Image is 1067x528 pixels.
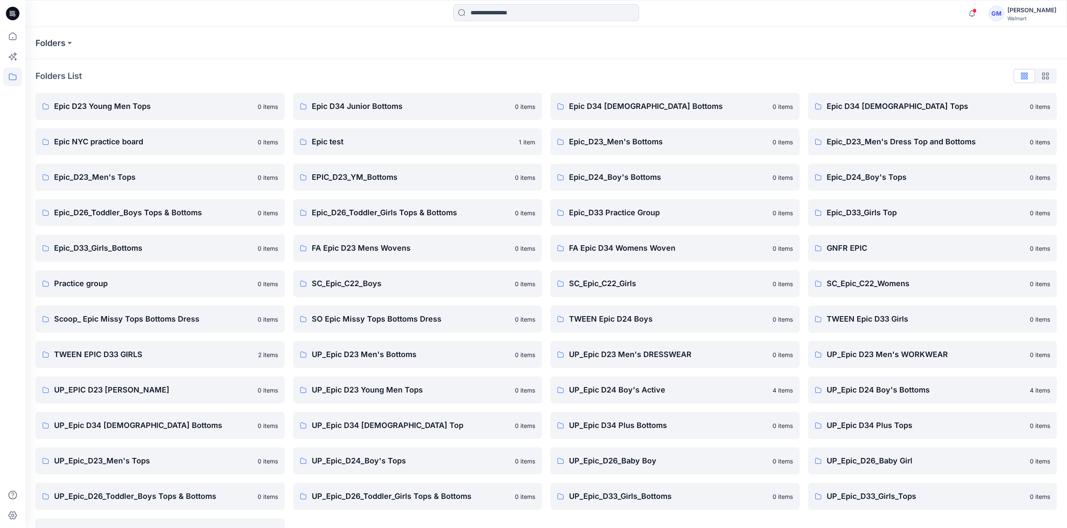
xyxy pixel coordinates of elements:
p: 0 items [258,138,278,146]
p: Epic_D23_Men's Bottoms [569,136,768,148]
p: 0 items [258,244,278,253]
p: 0 items [258,457,278,466]
p: 0 items [258,173,278,182]
p: Epic_D24_Boy's Tops [827,171,1025,183]
a: Epic D34 Junior Bottoms0 items [293,93,542,120]
p: 0 items [1030,173,1050,182]
a: Epic D34 [DEMOGRAPHIC_DATA] Tops0 items [808,93,1057,120]
p: 0 items [515,386,535,395]
p: FA Epic D23 Mens Wovens [312,242,510,254]
p: Epic_D33_Girls_Bottoms [54,242,253,254]
a: Epic_D23_Men's Dress Top and Bottoms0 items [808,128,1057,155]
p: 0 items [773,421,793,430]
p: 2 items [258,350,278,359]
p: UP_Epic D23 Young Men Tops [312,384,510,396]
p: GNFR EPIC [827,242,1025,254]
p: UP_Epic_D33_Girls_Tops [827,490,1025,502]
p: TWEEN EPIC D33 GIRLS [54,349,253,360]
a: SC_Epic_C22_Womens0 items [808,270,1057,297]
p: TWEEN Epic D33 Girls [827,313,1025,325]
a: Epic_D24_Boy's Bottoms0 items [550,164,800,191]
a: UP_Epic_D26_Baby Boy0 items [550,447,800,474]
p: Epic D34 Junior Bottoms [312,100,510,112]
p: UP_Epic D34 Plus Bottoms [569,420,768,431]
p: Epic_D33_Girls Top [827,207,1025,219]
p: 0 items [515,457,535,466]
p: 0 items [515,492,535,501]
p: UP_Epic D23 Men's DRESSWEAR [569,349,768,360]
p: UP_Epic D24 Boy's Bottoms [827,384,1025,396]
p: UP_Epic_D26_Baby Boy [569,455,768,467]
a: UP_Epic_D24_Boy's Tops0 items [293,447,542,474]
a: EPIC_D23_YM_Bottoms0 items [293,164,542,191]
a: UP_Epic D34 Plus Tops0 items [808,412,1057,439]
p: UP_Epic_D24_Boy's Tops [312,455,510,467]
p: Epic_D23_Men's Tops [54,171,253,183]
p: UP_Epic_D26_Toddler_Boys Tops & Bottoms [54,490,253,502]
p: 0 items [1030,315,1050,324]
p: Practice group [54,278,253,290]
a: Epic D23 Young Men Tops0 items [35,93,285,120]
p: UP_Epic D24 Boy's Active [569,384,768,396]
p: 0 items [1030,492,1050,501]
a: Epic_D33_Girls Top0 items [808,199,1057,226]
a: UP_EPIC D23 [PERSON_NAME]0 items [35,376,285,403]
p: UP_Epic_D26_Baby Girl [827,455,1025,467]
p: SC_Epic_C22_Girls [569,278,768,290]
p: 4 items [1030,386,1050,395]
p: UP_Epic D34 [DEMOGRAPHIC_DATA] Bottoms [54,420,253,431]
p: 0 items [773,244,793,253]
p: Epic D34 [DEMOGRAPHIC_DATA] Tops [827,100,1025,112]
a: Epic_D24_Boy's Tops0 items [808,164,1057,191]
a: UP_Epic D23 Men's WORKWEAR0 items [808,341,1057,368]
div: GM [989,6,1004,21]
p: Epic_D23_Men's Dress Top and Bottoms [827,136,1025,148]
a: UP_Epic D23 Men's DRESSWEAR0 items [550,341,800,368]
a: Epic_D23_Men's Bottoms0 items [550,128,800,155]
p: 0 items [773,138,793,146]
p: Epic_D26_Toddler_Boys Tops & Bottoms [54,207,253,219]
a: Scoop_ Epic Missy Tops Bottoms Dress0 items [35,306,285,333]
p: 0 items [515,244,535,253]
p: 0 items [258,208,278,217]
a: Epic test1 item [293,128,542,155]
a: SC_Epic_C22_Boys0 items [293,270,542,297]
p: EPIC_D23_YM_Bottoms [312,171,510,183]
p: Epic_D24_Boy's Bottoms [569,171,768,183]
a: Epic_D33_Girls_Bottoms0 items [35,235,285,262]
a: UP_Epic D34 [DEMOGRAPHIC_DATA] Top0 items [293,412,542,439]
a: TWEEN Epic D24 Boys0 items [550,306,800,333]
a: UP_Epic D23 Men's Bottoms0 items [293,341,542,368]
p: Epic D34 [DEMOGRAPHIC_DATA] Bottoms [569,100,768,112]
p: 0 items [515,173,535,182]
a: SO Epic Missy Tops Bottoms Dress0 items [293,306,542,333]
a: UP_Epic D24 Boy's Bottoms4 items [808,376,1057,403]
a: UP_Epic_D23_Men's Tops0 items [35,447,285,474]
p: FA Epic D34 Womens Woven [569,242,768,254]
p: UP_Epic D34 Plus Tops [827,420,1025,431]
p: UP_Epic D23 Men's Bottoms [312,349,510,360]
p: TWEEN Epic D24 Boys [569,313,768,325]
p: 0 items [515,102,535,111]
p: 0 items [773,457,793,466]
a: FA Epic D23 Mens Wovens0 items [293,235,542,262]
p: Epic test [312,136,514,148]
a: UP_Epic D34 Plus Bottoms0 items [550,412,800,439]
p: 0 items [258,279,278,288]
a: UP_Epic_D26_Baby Girl0 items [808,447,1057,474]
p: 0 items [1030,279,1050,288]
a: UP_Epic D24 Boy's Active4 items [550,376,800,403]
p: 0 items [515,279,535,288]
p: 0 items [515,208,535,217]
a: Epic_D26_Toddler_Boys Tops & Bottoms0 items [35,199,285,226]
p: 0 items [1030,102,1050,111]
p: Folders [35,37,65,49]
p: UP_Epic_D26_Toddler_Girls Tops & Bottoms [312,490,510,502]
p: Scoop_ Epic Missy Tops Bottoms Dress [54,313,253,325]
p: 0 items [515,315,535,324]
p: UP_Epic_D23_Men's Tops [54,455,253,467]
div: [PERSON_NAME] [1007,5,1056,15]
p: 0 items [773,350,793,359]
p: 0 items [1030,350,1050,359]
p: Epic D23 Young Men Tops [54,100,253,112]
